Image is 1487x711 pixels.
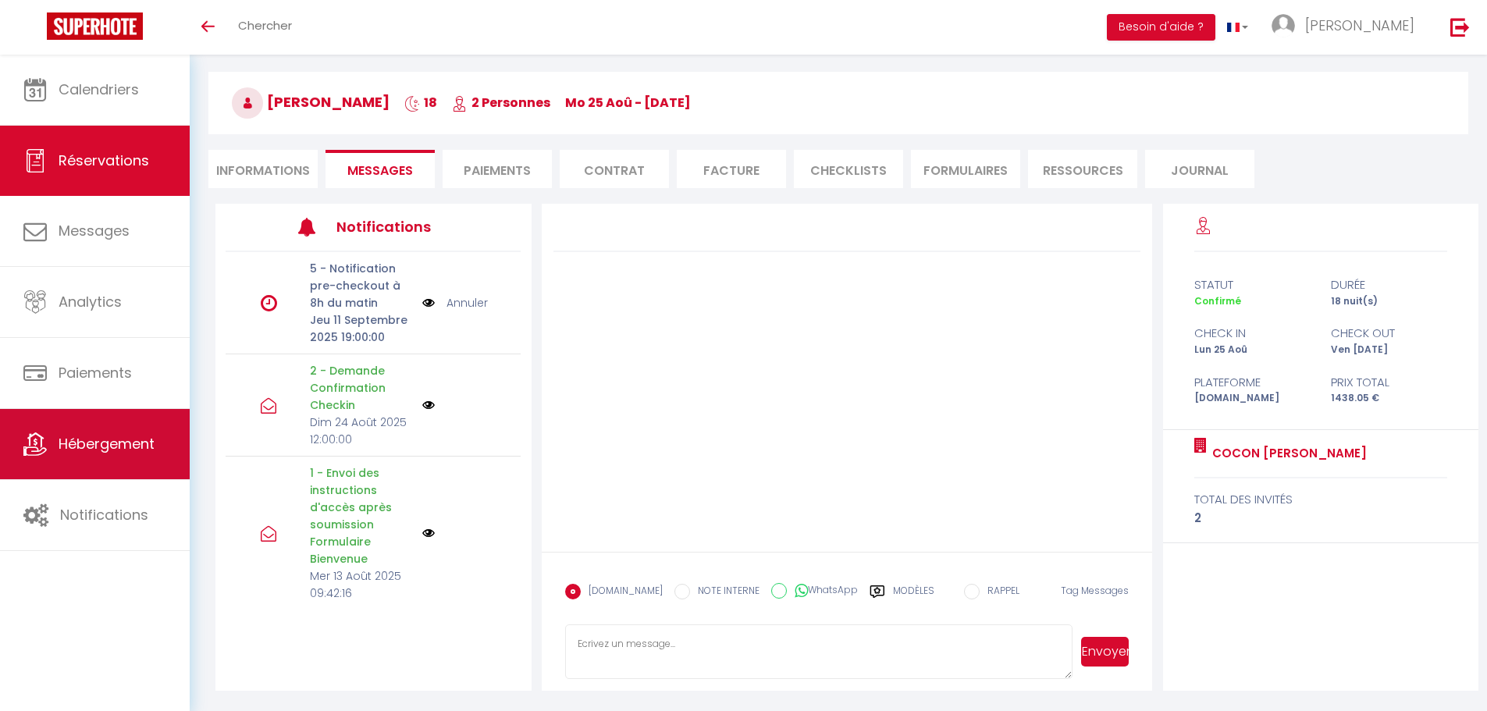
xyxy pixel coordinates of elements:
[1184,373,1321,392] div: Plateforme
[1450,17,1470,37] img: logout
[1184,343,1321,357] div: Lun 25 Aoû
[1321,391,1457,406] div: 1438.05 €
[1028,150,1137,188] li: Ressources
[443,150,552,188] li: Paiements
[1184,324,1321,343] div: check in
[1107,14,1215,41] button: Besoin d'aide ?
[581,584,663,601] label: [DOMAIN_NAME]
[59,434,155,453] span: Hébergement
[347,162,413,180] span: Messages
[1184,276,1321,294] div: statut
[232,92,390,112] span: [PERSON_NAME]
[787,583,858,600] label: WhatsApp
[208,150,318,188] li: Informations
[560,150,669,188] li: Contrat
[690,584,760,601] label: NOTE INTERNE
[1081,637,1129,667] button: Envoyer
[1305,16,1414,35] span: [PERSON_NAME]
[310,464,412,567] p: 1 - Envoi des instructions d'accès après soumission Formulaire Bienvenue
[1321,373,1457,392] div: Prix total
[1321,343,1457,357] div: Ven [DATE]
[1194,294,1241,308] span: Confirmé
[12,6,59,53] button: Ouvrir le widget de chat LiveChat
[565,94,691,112] span: Mo 25 Aoû - [DATE]
[310,362,412,414] p: 2 - Demande Confirmation Checkin
[1321,276,1457,294] div: durée
[1184,391,1321,406] div: [DOMAIN_NAME]
[59,221,130,240] span: Messages
[893,584,934,611] label: Modèles
[1321,294,1457,309] div: 18 nuit(s)
[1145,150,1254,188] li: Journal
[1321,324,1457,343] div: check out
[1194,490,1447,509] div: total des invités
[47,12,143,40] img: Super Booking
[60,505,148,524] span: Notifications
[1272,14,1295,37] img: ...
[1061,584,1129,597] span: Tag Messages
[59,292,122,311] span: Analytics
[980,584,1019,601] label: RAPPEL
[446,294,488,311] a: Annuler
[677,150,786,188] li: Facture
[422,294,435,311] img: NO IMAGE
[422,527,435,539] img: NO IMAGE
[336,209,460,244] h3: Notifications
[1207,444,1367,463] a: Cocon [PERSON_NAME]
[310,567,412,602] p: Mer 13 Août 2025 09:42:16
[794,150,903,188] li: CHECKLISTS
[911,150,1020,188] li: FORMULAIRES
[238,17,292,34] span: Chercher
[1194,509,1447,528] div: 2
[59,151,149,170] span: Réservations
[452,94,550,112] span: 2 Personnes
[310,260,412,311] p: 5 - Notification pre-checkout à 8h du matin
[422,399,435,411] img: NO IMAGE
[310,414,412,448] p: Dim 24 Août 2025 12:00:00
[404,94,437,112] span: 18
[59,363,132,382] span: Paiements
[310,311,412,346] p: Jeu 11 Septembre 2025 19:00:00
[59,80,139,99] span: Calendriers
